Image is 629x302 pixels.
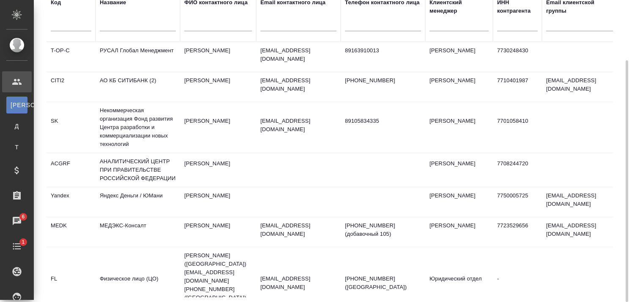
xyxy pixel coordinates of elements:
p: [EMAIL_ADDRESS][DOMAIN_NAME] [260,76,336,93]
td: Яндекс Деньги / ЮМани [96,187,180,217]
td: [PERSON_NAME] [425,217,493,247]
span: [PERSON_NAME] [11,101,23,109]
td: Юридический отдел [425,270,493,300]
td: [EMAIL_ADDRESS][DOMAIN_NAME] [542,217,618,247]
td: SK [46,113,96,142]
td: МЕДЭКС-Консалт [96,217,180,247]
a: Д [6,118,27,135]
td: 7701058410 [493,113,542,142]
span: Д [11,122,23,130]
td: Некоммерческая организация Фонд развития Центра разработки и коммерциализации новых технологий [96,102,180,153]
td: [PERSON_NAME] [180,217,256,247]
td: [PERSON_NAME] [180,187,256,217]
td: [PERSON_NAME] [425,42,493,72]
td: [PERSON_NAME] [425,155,493,185]
span: Т [11,143,23,151]
p: [PHONE_NUMBER] [345,76,421,85]
span: 6 [16,213,30,221]
p: [EMAIL_ADDRESS][DOMAIN_NAME] [260,275,336,291]
td: 7710401987 [493,72,542,102]
td: [PERSON_NAME] [180,72,256,102]
td: РУСАЛ Глобал Менеджмент [96,42,180,72]
p: 89163910013 [345,46,421,55]
p: 89105834335 [345,117,421,125]
td: АО КБ СИТИБАНК (2) [96,72,180,102]
p: [PHONE_NUMBER] ([GEOGRAPHIC_DATA]) [345,275,421,291]
td: [PERSON_NAME] [180,155,256,185]
td: T-OP-C [46,42,96,72]
a: [PERSON_NAME] [6,97,27,113]
td: Физическое лицо (ЦО) [96,270,180,300]
td: АНАЛИТИЧЕСКИЙ ЦЕНТР ПРИ ПРАВИТЕЛЬСТВЕ РОССИЙСКОЙ ФЕДЕРАЦИИ [96,153,180,187]
td: 7708244720 [493,155,542,185]
td: MEDK [46,217,96,247]
td: Yandex [46,187,96,217]
td: 7723529656 [493,217,542,247]
td: [PERSON_NAME] [425,187,493,217]
td: CITI2 [46,72,96,102]
p: [PHONE_NUMBER] (добавочный 105) [345,221,421,238]
span: 1 [16,238,30,246]
a: 6 [2,210,32,232]
td: ACGRF [46,155,96,185]
td: 7730248430 [493,42,542,72]
td: [EMAIL_ADDRESS][DOMAIN_NAME] [542,187,618,217]
a: Т [6,139,27,156]
td: [EMAIL_ADDRESS][DOMAIN_NAME] [542,72,618,102]
td: [PERSON_NAME] [180,42,256,72]
td: [PERSON_NAME] [180,113,256,142]
p: [EMAIL_ADDRESS][DOMAIN_NAME] [260,46,336,63]
td: FL [46,270,96,300]
a: 1 [2,236,32,257]
td: - [493,270,542,300]
td: [PERSON_NAME] [425,72,493,102]
p: [EMAIL_ADDRESS][DOMAIN_NAME] [260,117,336,134]
p: [EMAIL_ADDRESS][DOMAIN_NAME] [260,221,336,238]
td: [PERSON_NAME] [425,113,493,142]
td: 7750005725 [493,187,542,217]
